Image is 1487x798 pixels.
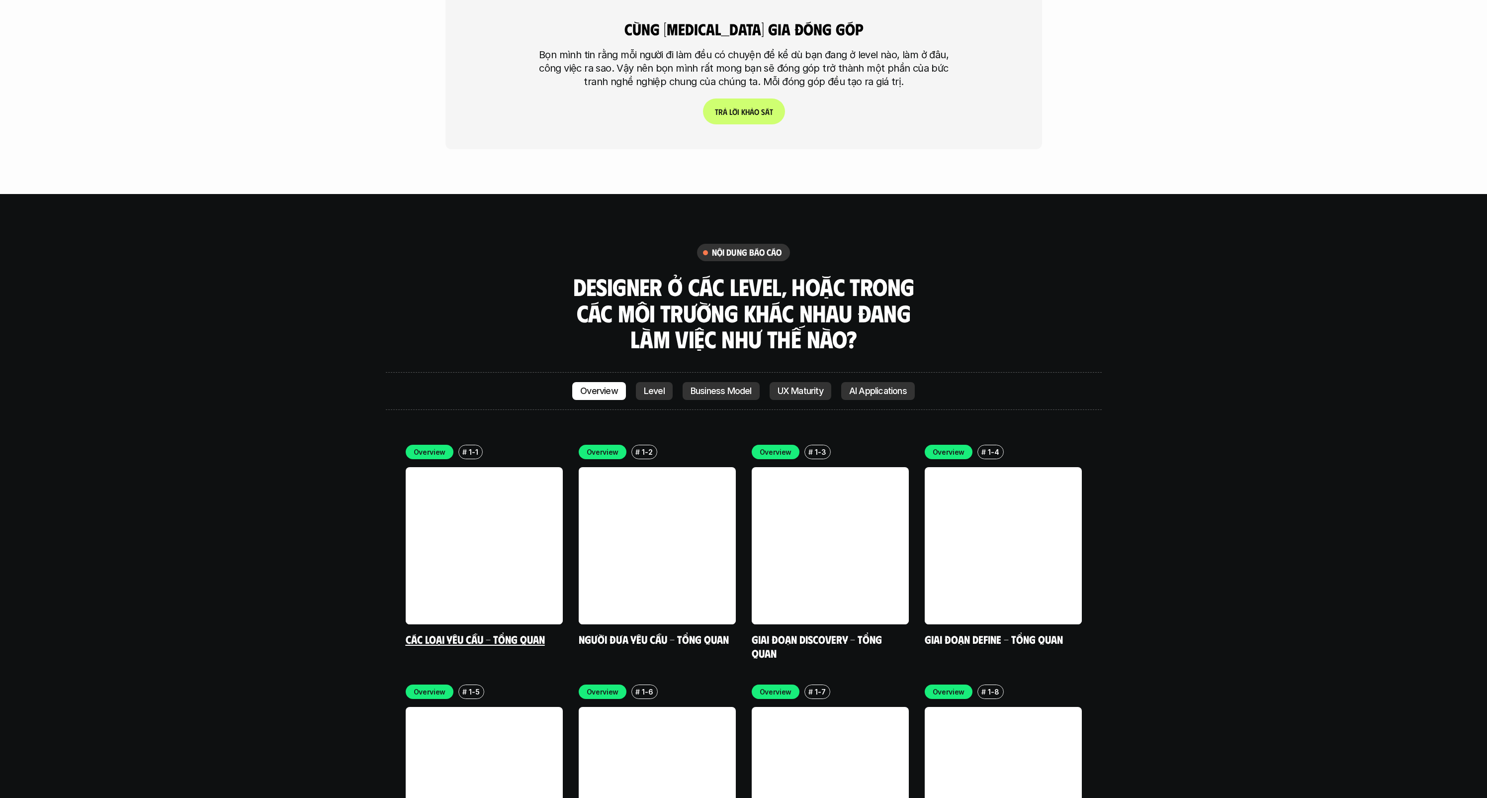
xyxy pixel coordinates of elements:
p: 1-3 [815,447,826,457]
a: Các loại yêu cầu - Tổng quan [406,632,545,646]
a: Người đưa yêu cầu - Tổng quan [579,632,729,646]
p: Overview [760,447,792,457]
p: Bọn mình tin rằng mỗi người đi làm đều có chuyện để kể dù bạn đang ở level nào, làm ở đâu, công v... [532,48,955,89]
h3: Designer ở các level, hoặc trong các môi trường khác nhau đang làm việc như thế nào? [570,274,918,352]
p: Overview [587,447,619,457]
p: 1-5 [469,687,479,697]
span: k [741,107,745,116]
h6: # [981,448,986,456]
p: 1-8 [988,687,999,697]
span: s [761,107,765,116]
h6: # [981,688,986,696]
h4: cùng [MEDICAL_DATA] gia đóng góp [582,19,905,38]
span: ả [749,107,754,116]
h6: # [462,688,467,696]
p: Overview [933,687,965,697]
a: UX Maturity [770,382,831,400]
h6: # [808,688,813,696]
h6: # [808,448,813,456]
span: o [754,107,759,116]
a: Level [636,382,673,400]
p: 1-1 [469,447,478,457]
p: Overview [414,447,446,457]
span: r [718,107,722,116]
p: 1-6 [642,687,653,697]
span: T [714,107,718,116]
a: Giai đoạn Discovery - Tổng quan [752,632,884,660]
span: i [737,107,739,116]
h6: # [635,448,640,456]
p: 1-4 [988,447,999,457]
p: Overview [587,687,619,697]
p: UX Maturity [778,386,823,396]
p: Business Model [691,386,752,396]
p: Overview [760,687,792,697]
p: 1-7 [815,687,825,697]
p: Overview [580,386,618,396]
span: t [769,107,773,116]
h6: nội dung báo cáo [712,247,782,258]
p: 1-2 [642,447,652,457]
a: Business Model [683,382,760,400]
span: l [729,107,732,116]
a: AI Applications [841,382,915,400]
p: Level [644,386,665,396]
p: Overview [933,447,965,457]
h6: # [635,688,640,696]
a: Giai đoạn Define - Tổng quan [925,632,1063,646]
span: ả [722,107,727,116]
p: AI Applications [849,386,907,396]
span: ờ [732,107,737,116]
a: Trảlờikhảosát [702,99,785,124]
a: Overview [572,382,626,400]
h6: # [462,448,467,456]
span: á [765,107,769,116]
p: Overview [414,687,446,697]
span: h [745,107,749,116]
